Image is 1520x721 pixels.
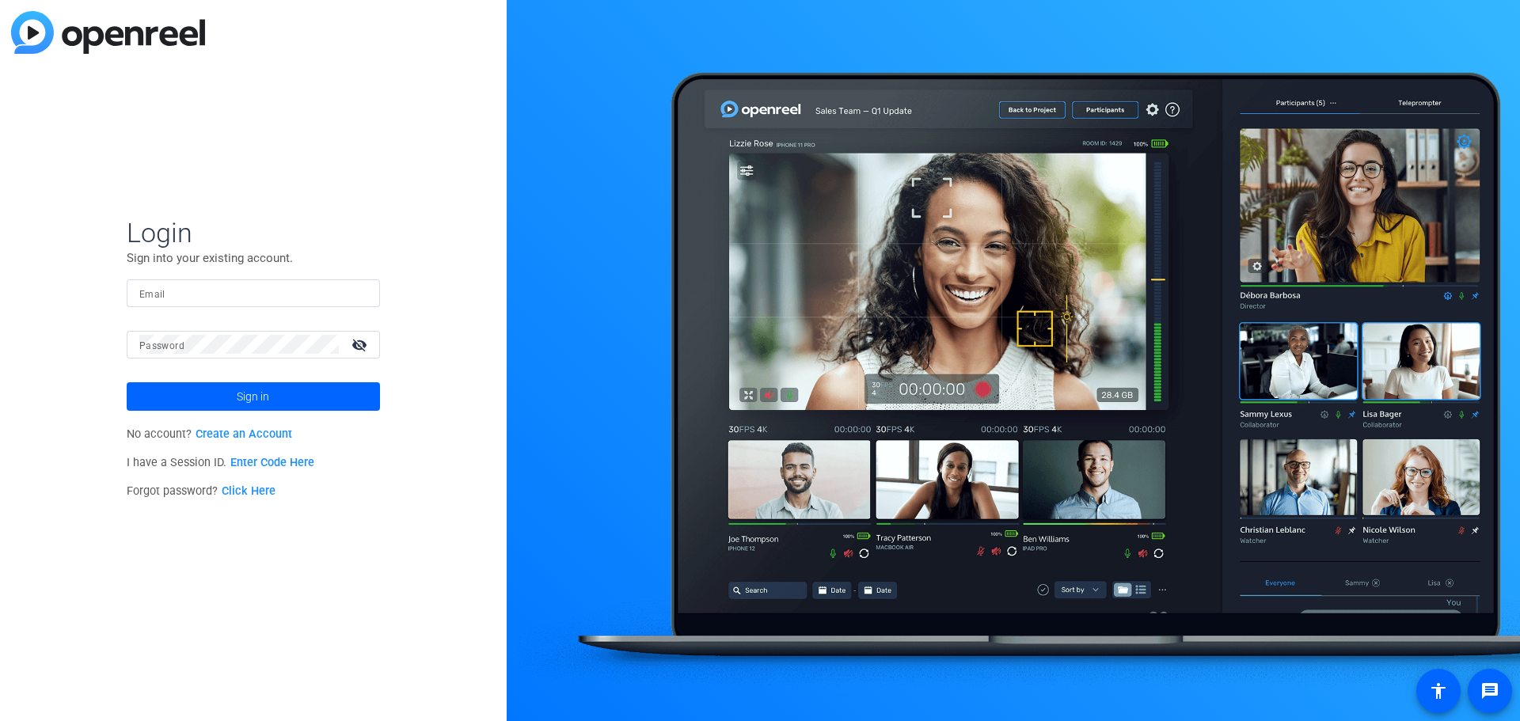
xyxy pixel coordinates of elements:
button: Sign in [127,382,380,411]
span: Login [127,216,380,249]
span: Sign in [237,377,269,416]
span: I have a Session ID. [127,456,314,469]
img: blue-gradient.svg [11,11,205,54]
a: Create an Account [196,427,292,441]
a: Click Here [222,484,275,498]
input: Enter Email Address [139,283,367,302]
mat-icon: accessibility [1429,681,1448,700]
mat-icon: visibility_off [342,333,380,356]
mat-label: Password [139,340,184,351]
mat-icon: message [1480,681,1499,700]
span: No account? [127,427,292,441]
span: Forgot password? [127,484,275,498]
p: Sign into your existing account. [127,249,380,267]
mat-label: Email [139,289,165,300]
a: Enter Code Here [230,456,314,469]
